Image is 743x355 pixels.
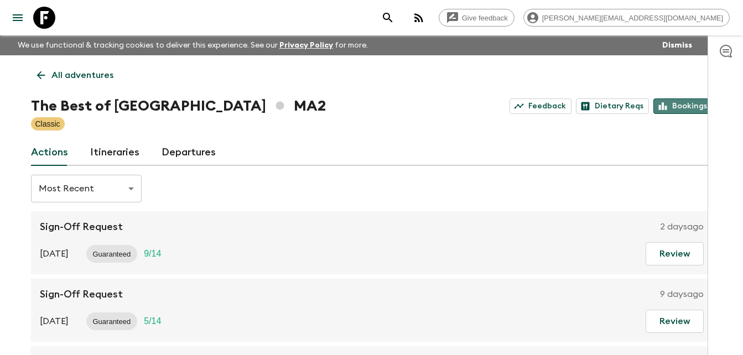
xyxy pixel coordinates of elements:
h1: The Best of [GEOGRAPHIC_DATA] MA2 [31,95,326,117]
p: 5 / 14 [144,315,161,328]
p: Sign-Off Request [40,220,123,233]
span: Guaranteed [86,317,138,326]
p: Sign-Off Request [40,288,123,301]
p: All adventures [51,69,113,82]
div: Most Recent [31,173,142,204]
a: Privacy Policy [279,41,333,49]
a: Itineraries [90,139,139,166]
button: Dismiss [659,38,695,53]
p: We use functional & tracking cookies to deliver this experience. See our for more. [13,35,372,55]
span: Guaranteed [86,250,138,258]
div: Trip Fill [137,312,168,330]
button: Review [646,242,704,265]
p: 9 days ago [660,288,704,301]
a: Bookings [653,98,713,114]
a: Dietary Reqs [576,98,649,114]
div: Trip Fill [137,245,168,263]
p: 9 / 14 [144,247,161,260]
span: Give feedback [456,14,514,22]
a: Departures [162,139,216,166]
a: Feedback [510,98,571,114]
a: Actions [31,139,68,166]
p: Classic [35,118,60,129]
p: [DATE] [40,247,69,260]
p: 2 days ago [660,220,704,233]
button: Review [646,310,704,333]
div: [PERSON_NAME][EMAIL_ADDRESS][DOMAIN_NAME] [523,9,730,27]
a: Give feedback [439,9,515,27]
span: [PERSON_NAME][EMAIL_ADDRESS][DOMAIN_NAME] [536,14,729,22]
button: menu [7,7,29,29]
a: All adventures [31,64,119,86]
p: [DATE] [40,315,69,328]
button: search adventures [377,7,399,29]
